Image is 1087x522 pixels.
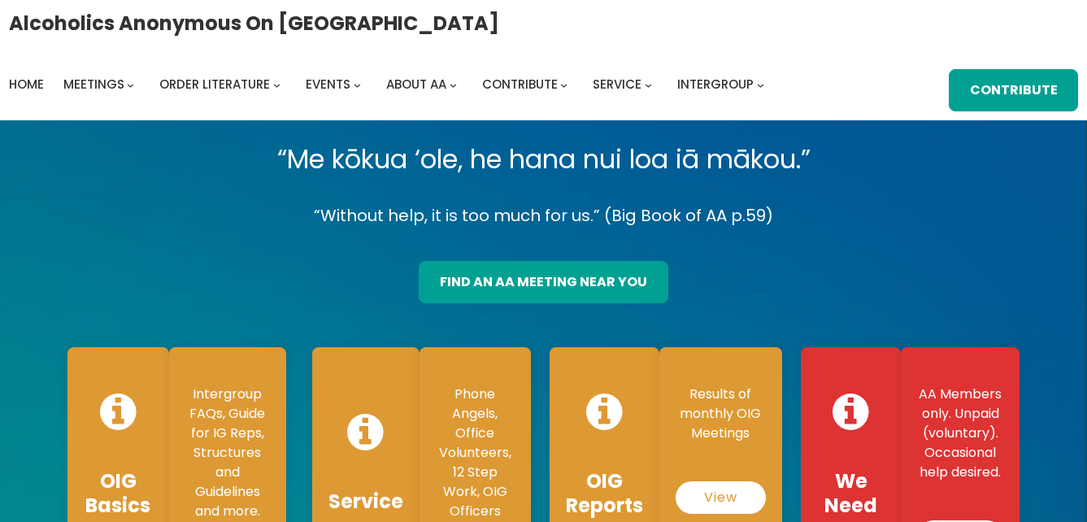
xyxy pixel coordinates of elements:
span: Order Literature [159,76,270,93]
a: Home [9,73,44,96]
p: “Without help, it is too much for us.” (Big Book of AA p.59) [54,202,1033,230]
a: Alcoholics Anonymous on [GEOGRAPHIC_DATA] [9,6,499,41]
span: Meetings [63,76,124,93]
a: find an aa meeting near you [419,261,667,303]
span: Contribute [482,76,558,93]
button: Meetings submenu [127,80,134,88]
span: Service [593,76,641,93]
p: Intergroup FAQs, Guide for IG Reps, Structures and Guidelines and more. [185,385,270,521]
p: “Me kōkua ‘ole, he hana nui loa iā mākou.” [54,137,1033,182]
a: View Reports [676,481,766,514]
h4: OIG Reports [566,469,643,518]
button: Events submenu [354,80,361,88]
span: Home [9,76,44,93]
a: Service [593,73,641,96]
a: Events [306,73,350,96]
button: About AA submenu [450,80,457,88]
button: Order Literature submenu [273,80,280,88]
nav: Intergroup [9,73,770,96]
a: Intergroup [677,73,754,96]
h4: OIG Basics [84,469,153,518]
p: Results of monthly OIG Meetings [676,385,766,443]
span: Intergroup [677,76,754,93]
p: Phone Angels, Office Volunteers, 12 Step Work, OIG Officers [436,385,515,521]
a: About AA [386,73,446,96]
button: Service submenu [645,80,652,88]
span: About AA [386,76,446,93]
span: Events [306,76,350,93]
a: Contribute [949,69,1078,111]
h4: Service [328,489,403,514]
a: Meetings [63,73,124,96]
button: Contribute submenu [560,80,567,88]
p: AA Members only. Unpaid (voluntary). Occasional help desired. [917,385,1003,482]
button: Intergroup submenu [757,80,764,88]
a: Contribute [482,73,558,96]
